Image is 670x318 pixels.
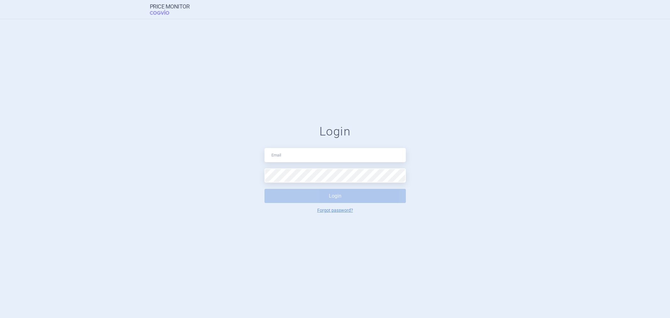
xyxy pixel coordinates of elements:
a: Price MonitorCOGVIO [150,3,190,15]
input: Email [264,148,406,162]
button: Login [264,189,406,203]
h1: Login [264,124,406,139]
span: COGVIO [150,10,178,15]
strong: Price Monitor [150,3,190,10]
a: Forgot password? [317,208,353,212]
